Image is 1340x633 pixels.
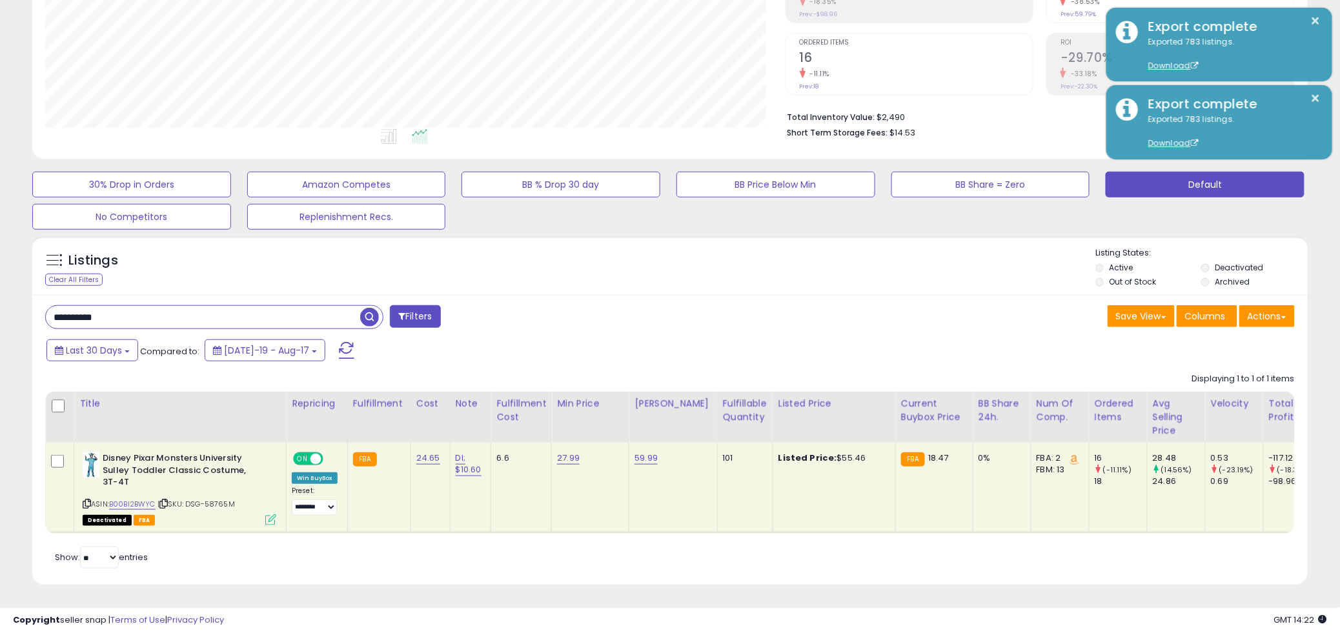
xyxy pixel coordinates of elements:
button: Actions [1239,305,1295,327]
div: seller snap | | [13,614,224,627]
div: Fulfillable Quantity [723,397,767,424]
button: Default [1106,172,1304,197]
button: Columns [1177,305,1237,327]
a: Privacy Policy [167,614,224,626]
div: Num of Comp. [1037,397,1084,424]
b: Listed Price: [778,452,837,464]
small: (-23.19%) [1219,465,1254,475]
div: Exported 783 listings. [1139,36,1323,72]
span: Last 30 Days [66,344,122,357]
div: Win BuyBox [292,472,338,484]
div: Note [456,397,486,410]
div: 0% [979,452,1021,464]
div: Export complete [1139,95,1323,114]
div: Velocity [1211,397,1258,410]
label: Archived [1215,276,1250,287]
div: 18 [1095,476,1147,487]
button: No Competitors [32,204,231,230]
div: ASIN: [83,452,276,524]
div: -98.96 [1269,476,1321,487]
span: OFF [321,454,342,465]
button: Filters [390,305,440,328]
button: Save View [1108,305,1175,327]
span: ON [294,454,310,465]
div: $55.46 [778,452,886,464]
small: FBA [353,452,377,467]
small: -33.18% [1066,69,1097,79]
div: 0.53 [1211,452,1263,464]
span: ROI [1061,39,1294,46]
button: Last 30 Days [46,339,138,361]
div: 28.48 [1153,452,1205,464]
div: Export complete [1139,17,1323,36]
span: FBA [134,515,156,526]
button: [DATE]-19 - Aug-17 [205,339,325,361]
div: [PERSON_NAME] [634,397,711,410]
b: Short Term Storage Fees: [787,127,888,138]
a: 27.99 [557,452,580,465]
div: Repricing [292,397,342,410]
div: BB Share 24h. [979,397,1026,424]
div: Listed Price [778,397,890,410]
small: Prev: -$98.96 [800,10,838,18]
span: Ordered Items [800,39,1033,46]
h2: 16 [800,50,1033,68]
a: 24.65 [416,452,440,465]
strong: Copyright [13,614,60,626]
a: Download [1148,137,1199,148]
div: 24.86 [1153,476,1205,487]
button: × [1311,13,1321,29]
div: Avg Selling Price [1153,397,1200,437]
a: Download [1148,60,1199,71]
span: Show: entries [55,551,148,563]
button: Amazon Competes [247,172,446,197]
div: Exported 783 listings. [1139,114,1323,150]
small: (-11.11%) [1103,465,1132,475]
h2: -29.70% [1061,50,1294,68]
button: BB Price Below Min [676,172,875,197]
span: [DATE]-19 - Aug-17 [224,344,309,357]
div: Cost [416,397,445,410]
a: B00BI2BWYC [109,499,156,510]
label: Deactivated [1215,262,1263,273]
button: Replenishment Recs. [247,204,446,230]
button: × [1311,90,1321,106]
div: Preset: [292,487,338,516]
b: Total Inventory Value: [787,112,875,123]
small: Prev: -22.30% [1061,83,1097,90]
label: Active [1109,262,1133,273]
button: BB Share = Zero [891,172,1090,197]
small: Prev: 59.79% [1061,10,1096,18]
span: Compared to: [140,345,199,357]
div: Total Profit [1269,397,1316,424]
small: -11.11% [806,69,830,79]
button: BB % Drop 30 day [462,172,660,197]
span: | SKU: DSG-58765M [157,499,235,509]
small: (14.56%) [1161,465,1192,475]
h5: Listings [68,252,118,270]
a: DI; $10.60 [456,452,482,476]
span: 18.47 [928,452,949,464]
b: Disney Pixar Monsters University Sulley Toddler Classic Costume, 3T-4T [103,452,259,492]
p: Listing States: [1096,247,1308,259]
small: Prev: 18 [800,83,819,90]
div: 6.6 [496,452,542,464]
small: (-18.35%) [1277,465,1312,475]
div: Ordered Items [1095,397,1142,424]
div: FBM: 13 [1037,464,1079,476]
div: Fulfillment Cost [496,397,546,424]
div: 101 [723,452,763,464]
div: FBA: 2 [1037,452,1079,464]
div: -117.12 [1269,452,1321,464]
span: 2025-09-17 14:22 GMT [1274,614,1327,626]
div: Min Price [557,397,624,410]
li: $2,490 [787,108,1285,124]
div: 16 [1095,452,1147,464]
label: Out of Stock [1109,276,1156,287]
div: Title [79,397,281,410]
small: FBA [901,452,925,467]
span: Columns [1185,310,1226,323]
img: 41myBKcNtPL._SL40_.jpg [83,452,99,478]
a: 59.99 [634,452,658,465]
a: Terms of Use [110,614,165,626]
